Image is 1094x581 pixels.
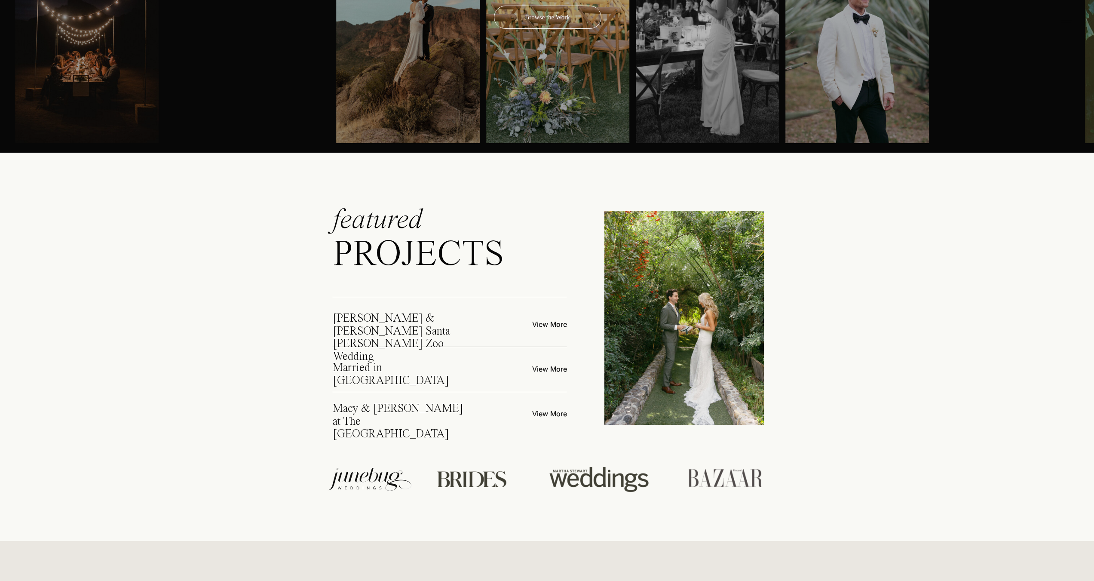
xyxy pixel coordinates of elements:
[407,267,687,298] p: Through a blend of digital and film mediums, I create imagery that is romantic, soulful, and emot...
[333,312,469,337] a: [PERSON_NAME] & [PERSON_NAME] Santa [PERSON_NAME] Zoo Wedding
[571,133,611,170] i: for
[492,319,567,328] a: View More
[333,403,467,427] a: Macy & [PERSON_NAME] at The [GEOGRAPHIC_DATA]
[494,6,601,28] a: Browse the Work
[498,409,567,418] a: View More
[333,205,504,230] p: featured
[494,6,601,29] div: Browse the Work
[333,362,467,375] a: Married in [GEOGRAPHIC_DATA]
[333,235,562,271] h2: Projects
[362,91,732,259] h2: AN ARTFUL APPROACH YOUR MOST CHERISHED MOMENTS
[498,364,567,373] a: View More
